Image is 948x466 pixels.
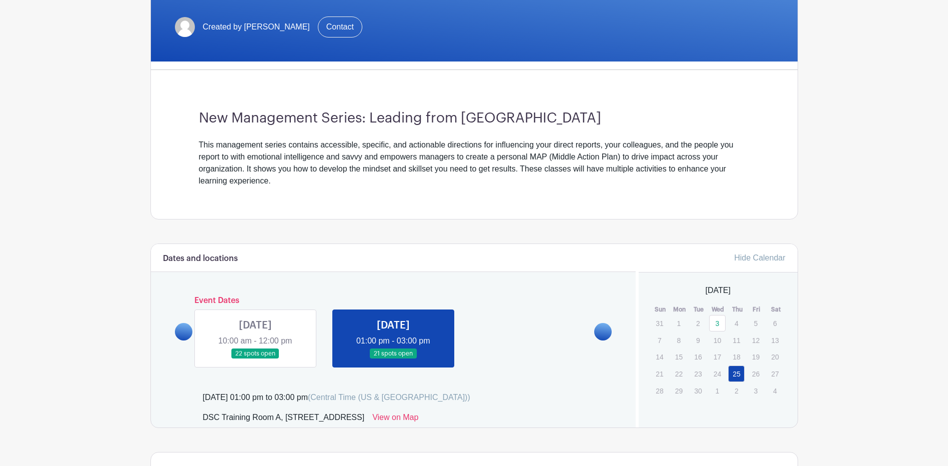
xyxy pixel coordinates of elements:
img: default-ce2991bfa6775e67f084385cd625a349d9dcbb7a52a09fb2fda1e96e2d18dcdb.png [175,17,195,37]
p: 15 [671,349,687,364]
h6: Event Dates [192,296,595,305]
th: Sun [651,304,670,314]
span: Created by [PERSON_NAME] [203,21,310,33]
p: 3 [748,383,764,398]
h3: New Management Series: Leading from [GEOGRAPHIC_DATA] [199,110,750,127]
p: 26 [748,366,764,381]
h6: Dates and locations [163,254,238,263]
p: 2 [690,315,706,331]
p: 7 [651,332,668,348]
p: 8 [671,332,687,348]
p: 16 [690,349,706,364]
div: This management series contains accessible, specific, and actionable directions for influencing y... [199,139,750,187]
p: 5 [748,315,764,331]
p: 10 [709,332,726,348]
p: 24 [709,366,726,381]
p: 1 [709,383,726,398]
p: 21 [651,366,668,381]
th: Wed [709,304,728,314]
a: 3 [709,315,726,331]
p: 27 [767,366,783,381]
p: 4 [767,383,783,398]
p: 29 [671,383,687,398]
p: 30 [690,383,706,398]
p: 11 [728,332,745,348]
a: Hide Calendar [734,253,785,262]
a: Contact [318,16,362,37]
p: 6 [767,315,783,331]
p: 1 [671,315,687,331]
a: View on Map [372,411,418,427]
div: [DATE] 01:00 pm to 03:00 pm [203,391,470,403]
p: 13 [767,332,783,348]
p: 20 [767,349,783,364]
span: (Central Time (US & [GEOGRAPHIC_DATA])) [308,393,470,401]
p: 17 [709,349,726,364]
p: 2 [728,383,745,398]
th: Mon [670,304,690,314]
div: DSC Training Room A, [STREET_ADDRESS] [203,411,365,427]
p: 28 [651,383,668,398]
th: Sat [766,304,786,314]
span: [DATE] [706,284,731,296]
th: Thu [728,304,747,314]
p: 18 [728,349,745,364]
p: 23 [690,366,706,381]
p: 22 [671,366,687,381]
a: 25 [728,365,745,382]
p: 4 [728,315,745,331]
th: Tue [689,304,709,314]
th: Fri [747,304,767,314]
p: 9 [690,332,706,348]
p: 14 [651,349,668,364]
p: 31 [651,315,668,331]
p: 19 [748,349,764,364]
p: 12 [748,332,764,348]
